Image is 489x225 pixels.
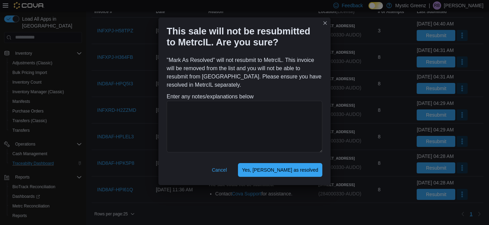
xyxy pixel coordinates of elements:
h1: This sale will not be resubmitted to MetrcIL. Are you sure? [167,26,317,48]
span: Cancel [212,167,227,173]
div: Enter any notes/explanations below [167,93,322,155]
button: Cancel [209,163,230,177]
button: Closes this modal window [321,19,329,27]
button: Cancel [206,163,232,177]
button: Yes, [PERSON_NAME] as resolved [238,163,322,177]
div: "Mark As Resolved" will not resubmit to MetrcIL. This invoice will be removed from the list and y... [167,56,322,155]
span: Yes, [PERSON_NAME] as resolved [242,167,318,173]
